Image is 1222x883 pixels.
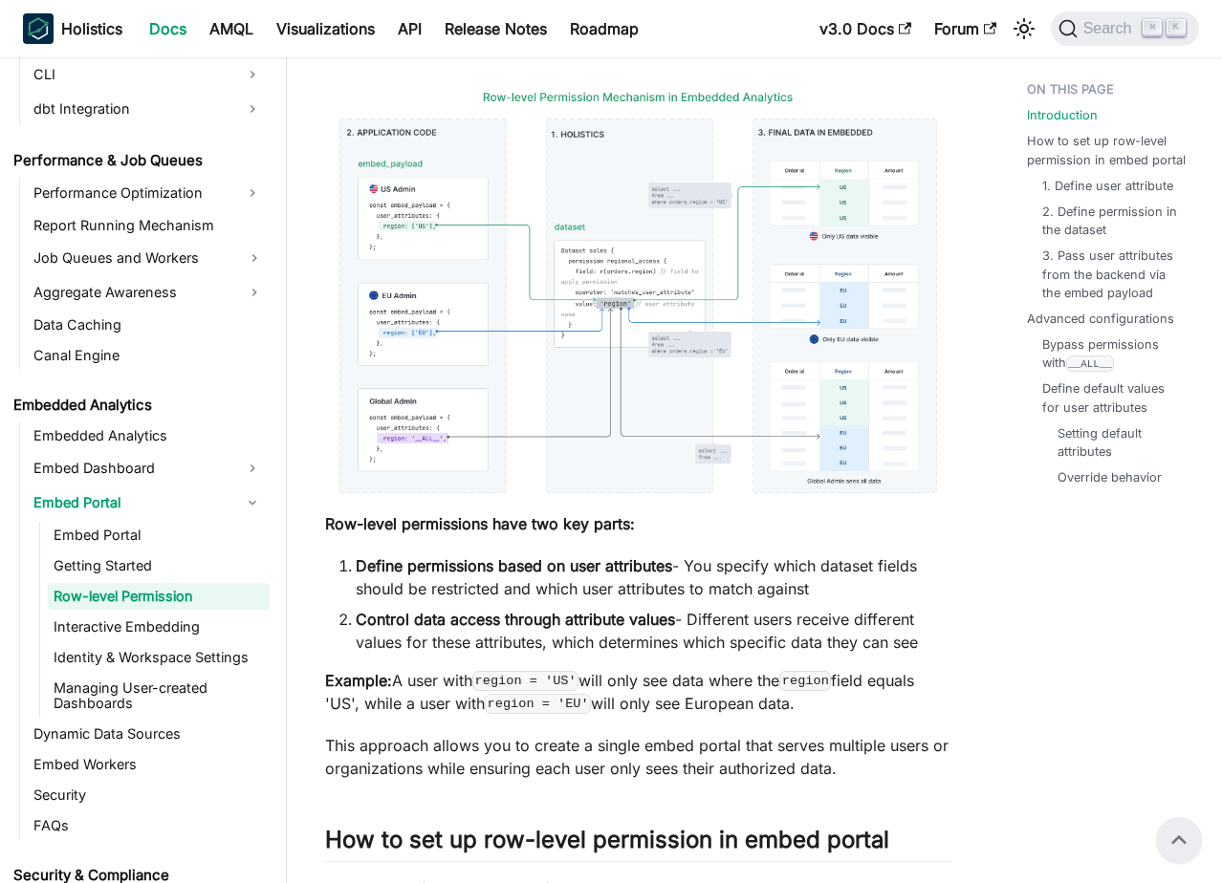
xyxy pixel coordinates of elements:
a: Define default values for user attributes [1042,379,1185,416]
a: Embed Dashboard [28,453,235,484]
button: Expand sidebar category 'dbt Integration' [235,94,270,124]
a: How to set up row-level permission in embed portal [1027,132,1192,168]
a: Embed Workers [28,751,270,778]
a: v3.0 Docs [808,13,923,44]
a: Introduction [1027,106,1098,124]
a: Roadmap [558,13,650,44]
p: A user with will only see data where the field equals 'US', while a user with will only see Europ... [325,669,950,715]
a: Security [28,782,270,808]
button: Expand sidebar category 'CLI' [235,59,270,90]
a: Identity & Workspace Settings [48,644,270,671]
li: - Different users receive different values for these attributes, which determines which specific ... [356,608,950,654]
a: Interactive Embedding [48,614,270,640]
a: Setting default attributes [1058,424,1177,461]
a: Report Running Mechanism [28,212,270,239]
code: region = 'US' [472,671,578,690]
a: Performance Optimization [28,178,235,208]
code: region [779,671,831,690]
button: Scroll back to top [1156,817,1202,863]
a: Docs [138,13,198,44]
a: CLI [28,59,235,90]
button: Expand sidebar category 'Performance Optimization' [235,178,270,208]
a: Canal Engine [28,342,270,369]
a: 1. Define user attribute [1042,177,1173,195]
a: Embed Portal [48,522,270,549]
a: Dynamic Data Sources [28,721,270,747]
kbd: K [1167,19,1186,36]
img: Holistics [23,13,54,44]
a: Forum [923,13,1008,44]
h2: How to set up row-level permission in embed portal [325,826,950,862]
a: 2. Define permission in the dataset [1042,203,1185,239]
a: Data Caching [28,312,270,338]
kbd: ⌘ [1143,19,1162,36]
img: Embed Portal Data Permission [325,78,950,506]
a: Advanced configurations [1027,310,1174,328]
code: region = 'EU' [485,694,591,713]
strong: Row-level permissions have two key parts: [325,514,635,533]
a: Embed Portal [28,487,235,518]
button: Collapse sidebar category 'Embed Portal' [235,487,270,518]
a: Override behavior [1058,468,1162,486]
a: Embedded Analytics [28,422,270,449]
p: This approach allows you to create a single embed portal that serves multiple users or organizati... [325,734,950,780]
button: Switch between dark and light mode (currently light mode) [1009,13,1039,44]
button: Search (Command+K) [1051,11,1199,46]
a: Aggregate Awareness [28,277,270,308]
a: Bypass permissions with__ALL__ [1042,335,1185,372]
button: Expand sidebar category 'Embed Dashboard' [235,453,270,484]
strong: Control data access through attribute values [356,610,675,629]
span: Search [1078,20,1144,37]
code: __ALL__ [1066,355,1115,372]
a: Row-level Permission [48,583,270,610]
a: HolisticsHolistics [23,13,122,44]
a: Embedded Analytics [8,392,270,419]
strong: Define permissions based on user attributes [356,556,672,575]
a: dbt Integration [28,94,235,124]
a: Job Queues and Workers [28,243,270,273]
a: Release Notes [433,13,558,44]
strong: Example: [325,671,392,690]
b: Holistics [61,17,122,40]
a: AMQL [198,13,265,44]
a: Getting Started [48,552,270,579]
a: Visualizations [265,13,386,44]
li: - You specify which dataset fields should be restricted and which user attributes to match against [356,554,950,600]
a: Managing User-created Dashboards [48,675,270,717]
a: 3. Pass user attributes from the backend via the embed payload [1042,247,1185,302]
a: Performance & Job Queues [8,147,270,174]
a: FAQs [28,812,270,839]
a: API [386,13,433,44]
